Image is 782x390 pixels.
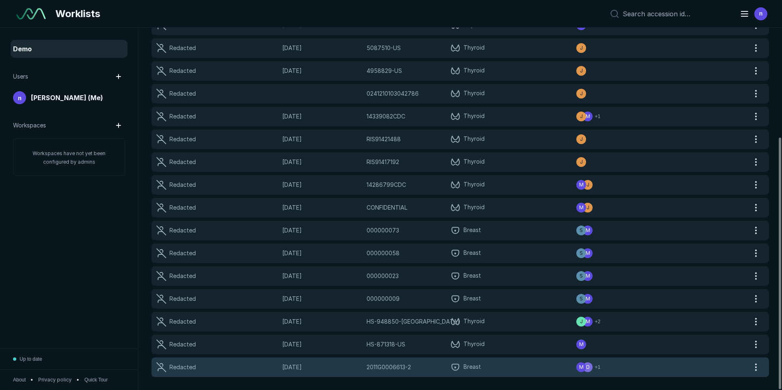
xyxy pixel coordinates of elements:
div: avatar-name [583,112,593,121]
div: avatar-name [576,134,586,144]
span: M [579,181,584,188]
span: [DATE] [282,294,361,303]
span: S [580,250,583,257]
button: avatar-name [589,317,602,326]
div: avatar-name [593,362,602,372]
span: [DATE] [282,44,361,53]
span: O [586,364,590,371]
div: avatar-name [576,362,586,372]
span: Thyroid [463,157,485,167]
span: Breast [463,248,481,258]
div: avatar-name [576,43,586,53]
span: Privacy policy [38,376,72,383]
span: • [77,376,79,383]
span: J [586,204,589,211]
span: RIS91421488 [367,135,401,144]
span: Breast [463,271,481,281]
a: See-Mode Logo [13,5,49,23]
span: HS-948850-US [367,317,460,326]
input: Search accession id… [623,10,730,18]
div: avatar-name [576,340,586,349]
span: [DATE] [282,340,361,349]
span: [DATE] [282,180,361,189]
div: Redacted [169,317,196,326]
span: J [580,67,583,74]
span: 14339082CDC [367,112,405,121]
span: 2011G0006613-2 [367,363,411,372]
div: avatar-name [576,271,586,281]
div: Redacted [169,89,196,98]
a: Redacted[DATE]000000073Breastavatar-nameavatar-name [152,221,749,240]
img: See-Mode Logo [16,8,46,20]
span: Thyroid [463,317,485,326]
button: About [13,376,26,383]
span: [DATE] [282,317,361,326]
span: J [580,113,583,120]
button: avatar-name [735,6,769,22]
a: Redacted[DATE]000000009Breastavatar-nameavatar-name [152,289,749,309]
span: HS-871318-US [367,340,405,349]
button: avatar-name [589,112,602,121]
div: Redacted [169,249,196,258]
div: Redacted [169,135,196,144]
div: avatar-name [583,271,593,281]
a: Redacted[DATE]4958829-USThyroidavatar-name [152,61,749,81]
span: + 2 [595,318,601,325]
a: Redacted[DATE]14339082CDCThyroidavatar-nameavatar-nameavatar-name [152,107,749,126]
div: Redacted [169,112,196,121]
span: [DATE] [282,203,361,212]
div: avatar-name [583,362,593,372]
span: Thyroid [463,180,485,190]
span: [DATE] [282,135,361,144]
span: 5087510-US [367,44,401,53]
span: J [586,181,589,188]
div: Redacted [169,44,196,53]
div: avatar-name [576,226,586,235]
div: avatar-name [583,294,593,304]
span: RIS91417192 [367,158,399,167]
a: Redacted[DATE]5087510-USThyroidavatar-name [152,38,749,58]
span: 000000009 [367,294,400,303]
div: avatar-name [583,203,593,213]
span: Workspaces [13,121,46,130]
span: M [586,272,590,280]
span: S [580,272,583,280]
div: avatar-name [593,317,602,326]
a: Demo [11,41,127,57]
span: J [580,318,583,325]
span: [DATE] [282,272,361,280]
div: avatar-name [583,226,593,235]
div: avatar-name [13,91,26,104]
div: Redacted [169,158,196,167]
span: [DATE] [282,158,361,167]
span: CONFIDENTIAL [367,203,407,212]
a: Redacted[DATE]000000058Breastavatar-nameavatar-name [152,243,749,263]
span: [DATE] [282,112,361,121]
div: Redacted [169,66,196,75]
span: M [579,341,584,348]
div: avatar-name [754,7,767,20]
span: 4958829-US [367,66,402,75]
div: Redacted [169,226,196,235]
div: Redacted [169,272,196,280]
span: J [580,44,583,52]
span: Up to date [20,355,42,363]
span: J [580,158,583,166]
span: M [586,295,590,302]
div: avatar-name [576,180,586,190]
span: 000000073 [367,226,399,235]
span: M [586,250,590,257]
div: avatar-name [583,180,593,190]
span: M [586,318,590,325]
span: [DATE] [282,66,361,75]
span: Workspaces have not yet been configured by admins [33,150,105,165]
span: S [580,227,583,234]
div: avatar-name [576,294,586,304]
a: Redacted[DATE]000000023Breastavatar-nameavatar-name [152,266,749,286]
span: [DATE] [282,363,361,372]
div: avatar-name [576,112,586,121]
a: Redacted0241210103042786Thyroidavatar-name [152,84,749,103]
span: 14286799CDC [367,180,406,189]
div: avatar-name [583,248,593,258]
